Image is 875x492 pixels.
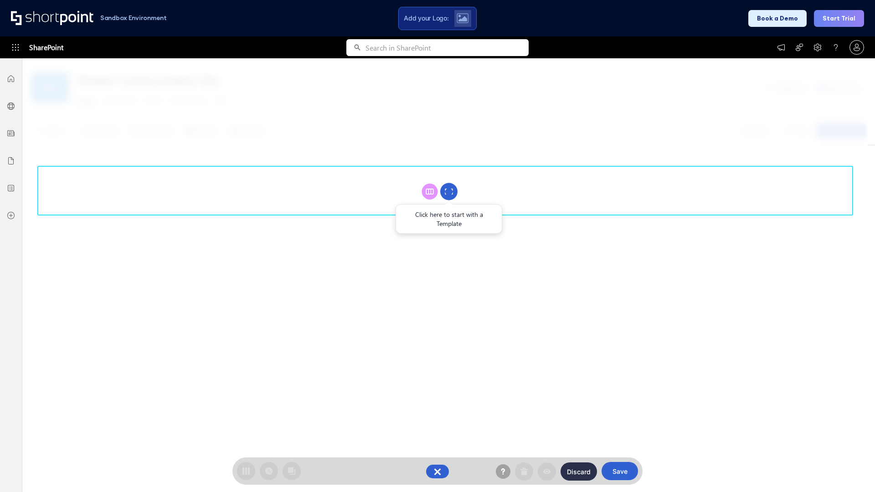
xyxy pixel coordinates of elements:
[561,462,597,481] button: Discard
[602,462,638,480] button: Save
[100,15,167,20] h1: Sandbox Environment
[404,14,448,22] span: Add your Logo:
[365,39,529,56] input: Search in SharePoint
[814,10,864,27] button: Start Trial
[29,36,63,58] span: SharePoint
[711,386,875,492] iframe: Chat Widget
[457,13,468,23] img: Upload logo
[748,10,807,27] button: Book a Demo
